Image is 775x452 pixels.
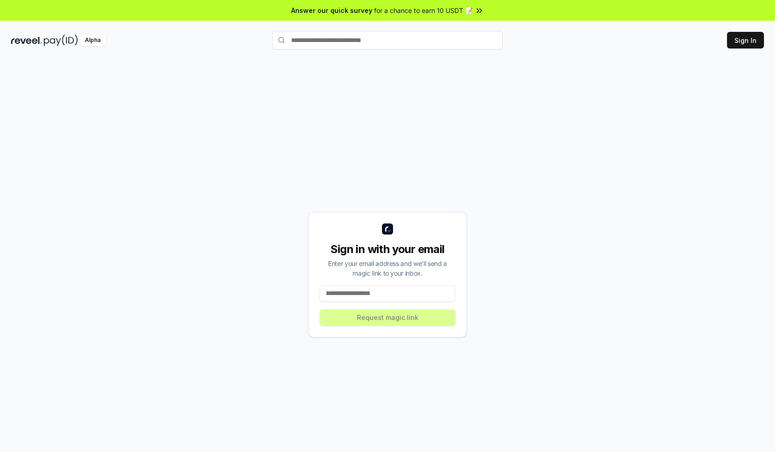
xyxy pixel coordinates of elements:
[382,223,393,235] img: logo_small
[44,35,78,46] img: pay_id
[11,35,42,46] img: reveel_dark
[80,35,106,46] div: Alpha
[374,6,473,15] span: for a chance to earn 10 USDT 📝
[727,32,764,48] button: Sign In
[291,6,372,15] span: Answer our quick survey
[320,259,455,278] div: Enter your email address and we’ll send a magic link to your inbox.
[320,242,455,257] div: Sign in with your email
